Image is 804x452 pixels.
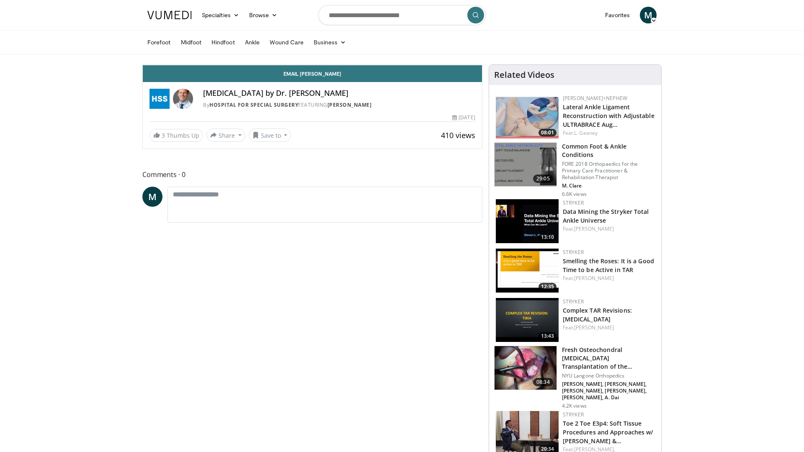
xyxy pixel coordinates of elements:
[563,208,649,224] a: Data Mining the Stryker Total Ankle Universe
[265,34,309,51] a: Wound Care
[563,257,654,274] a: Smelling the Roses: It is a Good Time to be Active in TAR
[562,403,587,409] p: 4.2K views
[562,161,656,181] p: FORE 2018 Orthopaedics for the Primary Care Practitioner & Rehabilitation Therapist
[240,34,265,51] a: Ankle
[533,378,553,386] span: 08:34
[563,298,584,305] a: Stryker
[309,34,351,51] a: Business
[563,199,584,206] a: Stryker
[563,275,655,282] div: Feat.
[563,249,584,256] a: Stryker
[173,89,193,109] img: Avatar
[494,70,554,80] h4: Related Videos
[149,89,170,109] img: Hospital for Special Surgery
[563,324,655,331] div: Feat.
[149,129,203,142] a: 3 Thumbs Up
[162,131,165,139] span: 3
[539,234,557,241] span: 13:10
[562,142,656,159] h3: Common Foot & Ankle Conditions
[203,89,475,98] h4: [MEDICAL_DATA] by Dr. [PERSON_NAME]
[176,34,207,51] a: Midfoot
[496,199,559,243] a: 13:10
[142,34,176,51] a: Forefoot
[600,7,635,23] a: Favorites
[143,65,482,82] a: Email [PERSON_NAME]
[562,182,656,189] p: M. Clare
[539,283,557,290] span: 12:35
[495,143,557,186] img: 6ece7218-3b5d-40f5-ae19-d9dd7468f08b.150x105_q85_crop-smart_upscale.jpg
[494,346,656,409] a: 08:34 Fresh Osteochondral [MEDICAL_DATA] Transplantation of the [MEDICAL_DATA] via Media… NYU Lan...
[574,129,598,136] a: L. Geaney
[142,169,482,180] span: Comments 0
[249,128,291,142] button: Save to
[209,101,298,108] a: Hospital for Special Surgery
[563,95,627,102] a: [PERSON_NAME]+Nephew
[496,249,559,293] img: 45d0a095-064c-4e69-8b5d-3f4ab8fccbc0.150x105_q85_crop-smart_upscale.jpg
[563,419,654,445] a: Toe 2 Toe E3p4: Soft Tissue Procedures and Approaches w/ [PERSON_NAME] &…
[563,306,632,323] a: Complex TAR Revisions: [MEDICAL_DATA]
[574,324,614,331] a: [PERSON_NAME]
[562,191,587,198] p: 6.6K views
[495,346,557,390] img: a8fa93d5-d56c-4818-8c56-67acfc24e726.jpg.150x105_q85_crop-smart_upscale.jpg
[496,298,559,342] img: c521a948-c607-4185-ad3f-dfc1a398b046.150x105_q85_crop-smart_upscale.jpg
[147,11,192,19] img: VuMedi Logo
[496,199,559,243] img: e850a339-bace-4409-a791-c78595670531.150x105_q85_crop-smart_upscale.jpg
[441,130,475,140] span: 410 views
[452,114,475,121] div: [DATE]
[574,275,614,282] a: [PERSON_NAME]
[563,225,655,233] div: Feat.
[640,7,657,23] a: M
[533,175,553,183] span: 29:05
[203,101,475,109] div: By FEATURING
[563,103,655,128] a: Lateral Ankle Ligament Reconstruction with Adjustable ULTRABRACE Aug…
[562,346,656,371] h3: Fresh Osteochondral [MEDICAL_DATA] Transplantation of the [MEDICAL_DATA] via Media…
[496,95,559,139] a: 08:01
[494,142,656,198] a: 29:05 Common Foot & Ankle Conditions FORE 2018 Orthopaedics for the Primary Care Practitioner & R...
[563,129,655,137] div: Feat.
[327,101,372,108] a: [PERSON_NAME]
[562,372,656,379] p: NYU Langone Orthopedics
[539,332,557,340] span: 13:43
[142,187,162,207] a: M
[496,298,559,342] a: 13:43
[206,128,245,142] button: Share
[539,129,557,136] span: 08:01
[496,95,559,139] img: 044b55f9-35d8-467a-a7ec-b25583c50434.150x105_q85_crop-smart_upscale.jpg
[562,381,656,401] p: [PERSON_NAME], [PERSON_NAME], [PERSON_NAME], [PERSON_NAME], [PERSON_NAME], A. Dai
[197,7,244,23] a: Specialties
[574,225,614,232] a: [PERSON_NAME]
[244,7,283,23] a: Browse
[563,411,584,418] a: Stryker
[318,5,486,25] input: Search topics, interventions
[496,249,559,293] a: 12:35
[206,34,240,51] a: Hindfoot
